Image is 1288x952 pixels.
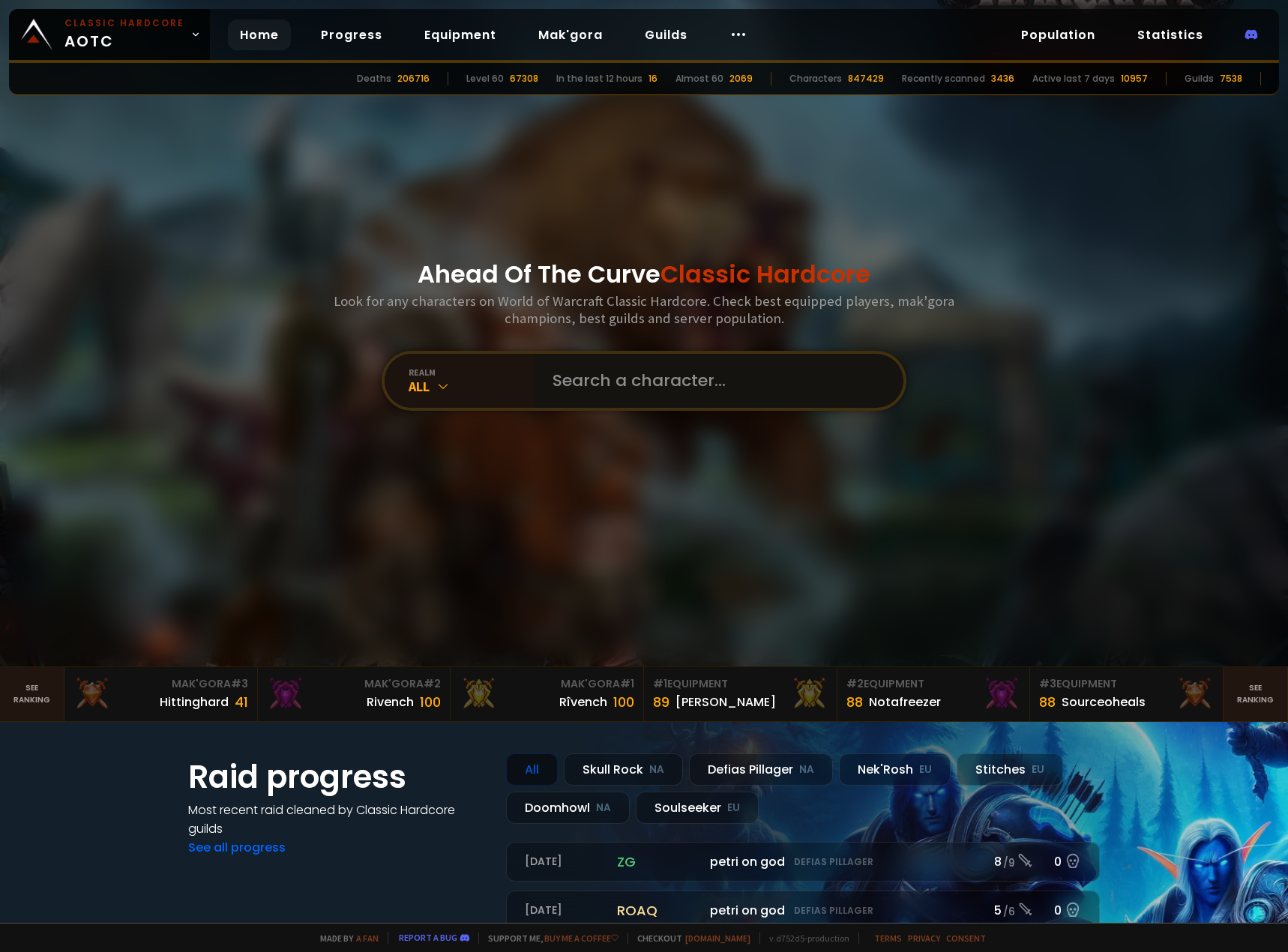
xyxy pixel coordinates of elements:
a: Statistics [1125,19,1215,50]
input: Search a character... [544,354,885,408]
div: 10957 [1121,72,1148,85]
div: 2069 [729,72,753,85]
div: 88 [846,692,863,712]
span: # 1 [620,676,634,691]
div: realm [409,367,535,378]
a: [DATE]roaqpetri on godDefias Pillager5 /60 [506,891,1100,930]
a: Classic HardcoreAOTC [9,9,210,60]
a: Mak'gora [526,19,615,50]
small: EU [919,762,932,777]
a: [DATE]zgpetri on godDefias Pillager8 /90 [506,842,1100,882]
a: See all progress [188,839,286,856]
h4: Most recent raid cleaned by Classic Hardcore guilds [188,801,488,838]
div: 100 [613,692,634,712]
div: Nek'Rosh [839,753,951,786]
div: Notafreezer [869,693,941,711]
span: Support me, [478,933,619,944]
small: NA [799,762,814,777]
div: Guilds [1185,72,1214,85]
a: Terms [874,933,902,944]
a: Equipment [412,19,508,50]
span: Classic Hardcore [660,257,870,291]
a: Mak'Gora#2Rivench100 [258,667,451,721]
div: 41 [235,692,248,712]
div: All [409,378,535,395]
div: 89 [653,692,669,712]
small: NA [649,762,664,777]
div: 100 [420,692,441,712]
a: a fan [356,933,379,944]
a: Report a bug [399,932,457,943]
div: Deaths [357,72,391,85]
div: Rivench [367,693,414,711]
a: Progress [309,19,394,50]
a: [DOMAIN_NAME] [685,933,750,944]
span: Checkout [628,933,750,944]
span: # 2 [846,676,864,691]
div: Defias Pillager [689,753,833,786]
small: Classic Hardcore [64,16,184,30]
div: In the last 12 hours [556,72,643,85]
div: Characters [789,72,842,85]
div: Mak'Gora [73,676,248,692]
a: #3Equipment88Sourceoheals [1030,667,1224,721]
div: 67308 [510,72,538,85]
a: Mak'Gora#1Rîvench100 [451,667,644,721]
div: Stitches [957,753,1063,786]
a: Guilds [633,19,699,50]
a: Home [228,19,291,50]
div: Equipment [653,676,828,692]
div: 206716 [397,72,430,85]
div: 3436 [991,72,1014,85]
span: v. d752d5 - production [759,933,849,944]
div: 847429 [848,72,884,85]
div: Sourceoheals [1062,693,1146,711]
a: Seeranking [1224,667,1288,721]
div: [PERSON_NAME] [675,693,776,711]
small: EU [727,801,740,816]
div: 7538 [1220,72,1242,85]
div: Hittinghard [160,693,229,711]
div: Rîvench [559,693,607,711]
span: Made by [311,933,379,944]
span: # 2 [424,676,441,691]
span: # 3 [231,676,248,691]
a: #1Equipment89[PERSON_NAME] [644,667,837,721]
div: 88 [1039,692,1056,712]
h3: Look for any characters on World of Warcraft Classic Hardcore. Check best equipped players, mak'g... [328,292,960,327]
div: Doomhowl [506,792,630,824]
a: #2Equipment88Notafreezer [837,667,1031,721]
span: AOTC [64,16,184,52]
small: NA [596,801,611,816]
div: Skull Rock [564,753,683,786]
div: Recently scanned [902,72,985,85]
div: Mak'Gora [460,676,634,692]
a: Mak'Gora#3Hittinghard41 [64,667,258,721]
div: Level 60 [466,72,504,85]
a: Consent [946,933,986,944]
h1: Ahead Of The Curve [418,256,870,292]
div: All [506,753,558,786]
small: EU [1032,762,1044,777]
a: Privacy [908,933,940,944]
a: Population [1009,19,1107,50]
div: Soulseeker [636,792,759,824]
div: 16 [648,72,657,85]
a: Buy me a coffee [544,933,619,944]
div: Equipment [1039,676,1214,692]
span: # 1 [653,676,667,691]
div: Mak'Gora [267,676,442,692]
div: Almost 60 [675,72,723,85]
div: Active last 7 days [1032,72,1115,85]
h1: Raid progress [188,753,488,801]
span: # 3 [1039,676,1056,691]
div: Equipment [846,676,1021,692]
